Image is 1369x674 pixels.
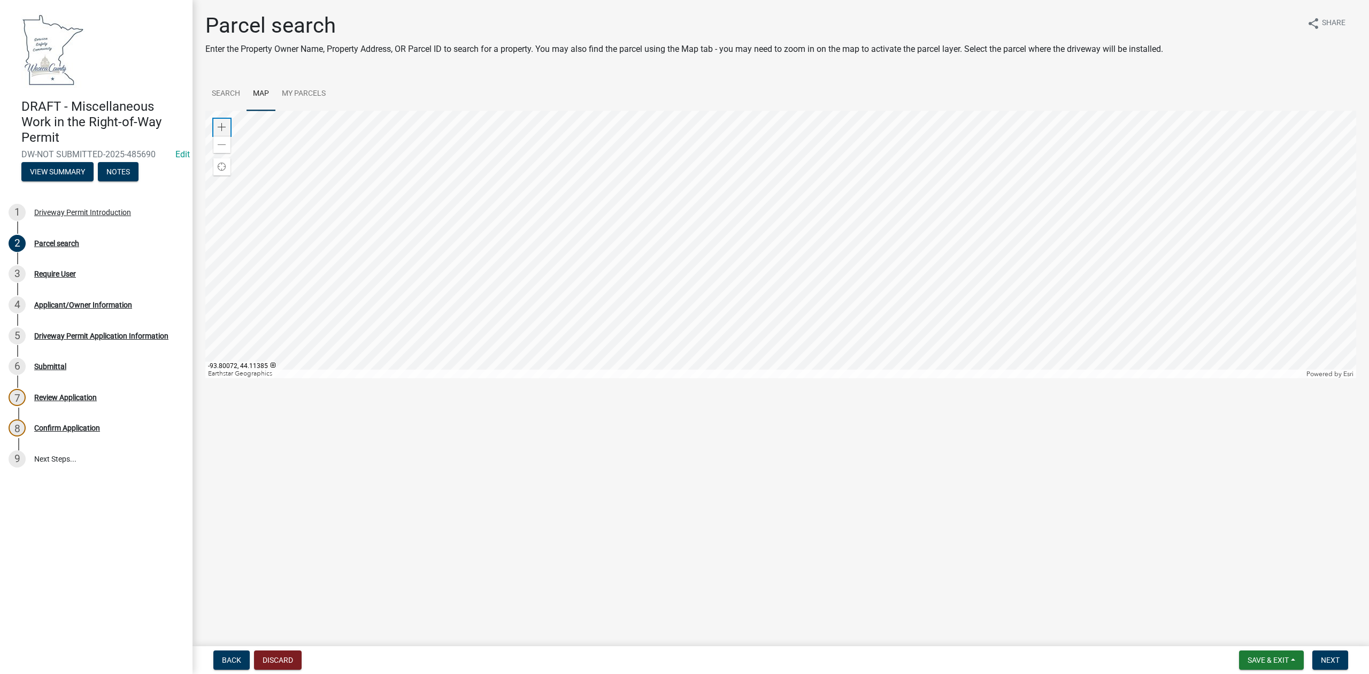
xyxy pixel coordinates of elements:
div: Review Application [34,394,97,401]
wm-modal-confirm: Notes [98,168,139,177]
div: Confirm Application [34,424,100,432]
h1: Parcel search [205,13,1163,39]
span: Share [1322,17,1345,30]
i: share [1307,17,1320,30]
div: Require User [34,270,76,278]
div: Zoom out [213,136,230,153]
wm-modal-confirm: Edit Application Number [175,149,190,159]
span: DW-NOT SUBMITTED-2025-485690 [21,149,171,159]
div: Applicant/Owner Information [34,301,132,309]
a: Map [247,77,275,111]
div: 9 [9,450,26,468]
div: 4 [9,296,26,313]
wm-modal-confirm: Summary [21,168,94,177]
div: Parcel search [34,240,79,247]
div: Powered by [1304,370,1356,378]
button: Discard [254,650,302,670]
button: Notes [98,162,139,181]
img: Waseca County, Minnesota [21,11,84,88]
a: Esri [1343,370,1353,378]
a: Edit [175,149,190,159]
div: Driveway Permit Introduction [34,209,131,216]
div: Submittal [34,363,66,370]
button: Next [1312,650,1348,670]
span: Next [1321,656,1340,664]
button: Save & Exit [1239,650,1304,670]
div: Driveway Permit Application Information [34,332,168,340]
div: 5 [9,327,26,344]
div: 8 [9,419,26,436]
div: 3 [9,265,26,282]
div: 6 [9,358,26,375]
button: View Summary [21,162,94,181]
span: Save & Exit [1248,656,1289,664]
p: Enter the Property Owner Name, Property Address, OR Parcel ID to search for a property. You may a... [205,43,1163,56]
div: Zoom in [213,119,230,136]
a: My Parcels [275,77,332,111]
button: shareShare [1298,13,1354,34]
a: Search [205,77,247,111]
div: 2 [9,235,26,252]
h4: DRAFT - Miscellaneous Work in the Right-of-Way Permit [21,99,184,145]
div: Earthstar Geographics [205,370,1304,378]
div: 1 [9,204,26,221]
span: Back [222,656,241,664]
div: 7 [9,389,26,406]
button: Back [213,650,250,670]
div: Find my location [213,158,230,175]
